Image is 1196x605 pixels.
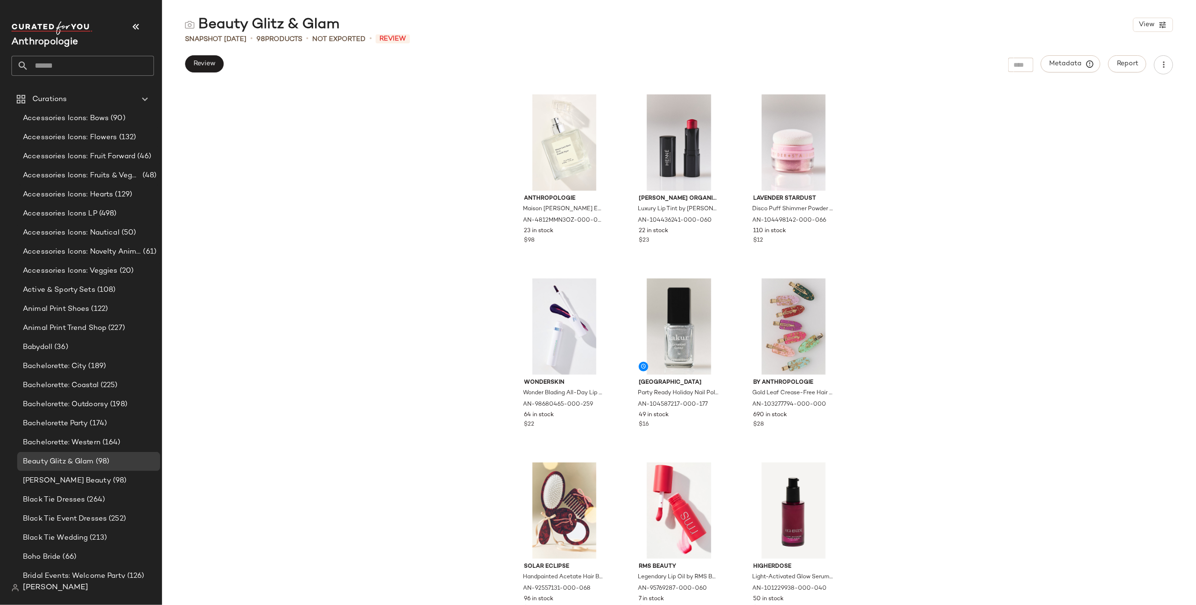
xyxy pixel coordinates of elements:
img: 4812MMN3OZ_012_b [517,94,613,191]
span: AN-103277794-000-000 [753,400,827,409]
span: 110 in stock [754,227,787,236]
span: HigherDOSE [754,563,834,571]
span: Black Tie Event Dresses [23,513,107,524]
span: Luxury Lip Tint by [PERSON_NAME] Organics in Red at Anthropologie [638,205,718,214]
span: $22 [524,420,535,429]
span: Anthropologie [524,195,605,203]
span: (227) [106,323,125,334]
span: Accessories Icons: Fruit Forward [23,151,136,162]
img: 101229938_040_b [746,462,842,559]
img: 92557131_068_a11 [517,462,613,559]
span: Babydoll [23,342,52,353]
span: Gold Leaf Crease-Free Hair Clips, Set of 8 by Anthropologie, Women's, Acrylic [753,389,833,398]
span: (36) [52,342,68,353]
span: AN-104498142-000-066 [753,216,827,225]
span: (264) [85,494,105,505]
span: AN-104436241-000-060 [638,216,712,225]
span: 49 in stock [639,411,669,420]
span: 64 in stock [524,411,554,420]
span: (132) [117,132,136,143]
img: 98680465_259_b [517,278,613,375]
span: • [369,33,372,45]
span: Metadata [1049,60,1093,68]
span: Accessories Icons: Nautical [23,227,120,238]
img: 104498142_066_b [746,94,842,191]
span: 96 in stock [524,595,554,604]
img: svg%3e [11,584,19,592]
span: Accessories Icons LP [23,208,97,219]
span: 98 [256,36,265,43]
span: (164) [101,437,121,448]
span: (90) [109,113,125,124]
span: Review [193,60,215,68]
span: Animal Print Trend Shop [23,323,106,334]
span: AN-4812MMN3OZ-000-012 [523,216,604,225]
span: $28 [754,420,764,429]
span: Black Tie Dresses [23,494,85,505]
span: Party Ready Holiday Nail Polish by LONDONTOWN in Silver at Anthropologie [638,389,718,398]
span: (122) [90,304,108,315]
span: Bachelorette: Coastal [23,380,99,391]
span: AN-98680465-000-259 [523,400,593,409]
span: Solar Eclipse [524,563,605,571]
span: AN-104587217-000-177 [638,400,708,409]
span: Curations [32,94,67,105]
button: Review [185,55,224,72]
span: 690 in stock [754,411,787,420]
span: (48) [141,170,156,181]
span: RMS Beauty [639,563,719,571]
span: (189) [87,361,106,372]
span: [PERSON_NAME] Organics [639,195,719,203]
span: Legendary Lip Oil by RMS Beauty in Red at Anthropologie [638,573,718,582]
span: (98) [94,456,110,467]
span: Accessories Icons: Flowers [23,132,117,143]
div: Beauty Glitz & Glam [185,15,339,34]
span: (213) [88,533,107,543]
span: (98) [111,475,127,486]
span: Accessories Icons: Fruits & Veggies [23,170,141,181]
span: Beauty Glitz & Glam [23,456,94,467]
span: Not Exported [312,34,366,44]
span: (50) [120,227,136,238]
img: 104587217_177_b [631,278,727,375]
span: (225) [99,380,118,391]
span: Animal Print Shoes [23,304,90,315]
span: Wonderskin [524,379,605,387]
span: Lavender Stardust [754,195,834,203]
span: Accessories Icons: Hearts [23,189,113,200]
span: AN-101229938-000-040 [753,584,827,593]
span: (129) [113,189,133,200]
span: (20) [118,266,134,277]
span: (198) [108,399,127,410]
span: (498) [97,208,117,219]
span: (252) [107,513,126,524]
span: Accessories Icons: Novelty Animal [23,246,141,257]
span: 7 in stock [639,595,664,604]
span: Handpainted Acetate Hair Brush by Solar Eclipse in Pink, Women's at Anthropologie [523,573,604,582]
span: Current Company Name [11,37,78,47]
span: (108) [95,285,116,296]
img: 95769287_060_b [631,462,727,559]
span: $12 [754,236,764,245]
span: Bachelorette Party [23,418,88,429]
div: Products [256,34,302,44]
span: Disco Puff Shimmer Powder by Lavender Stardust in Pink at Anthropologie [753,205,833,214]
span: Bachelorette: City [23,361,87,372]
span: [PERSON_NAME] [23,582,88,594]
span: 50 in stock [754,595,784,604]
span: $23 [639,236,649,245]
span: Bachelorette: Western [23,437,101,448]
span: Wonder Blading All-Day Lip Stain by Wonderskin in Red at Anthropologie [523,389,604,398]
span: $16 [639,420,649,429]
span: Bridal Events: Welcome Party [23,571,125,582]
img: 104436241_060_b [631,94,727,191]
span: Report [1116,60,1138,68]
img: cfy_white_logo.C9jOOHJF.svg [11,21,92,35]
span: View [1138,21,1155,29]
span: • [306,33,308,45]
span: AN-95769287-000-060 [638,584,707,593]
span: 23 in stock [524,227,554,236]
span: (61) [141,246,156,257]
span: Active & Sporty Sets [23,285,95,296]
span: 22 in stock [639,227,668,236]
